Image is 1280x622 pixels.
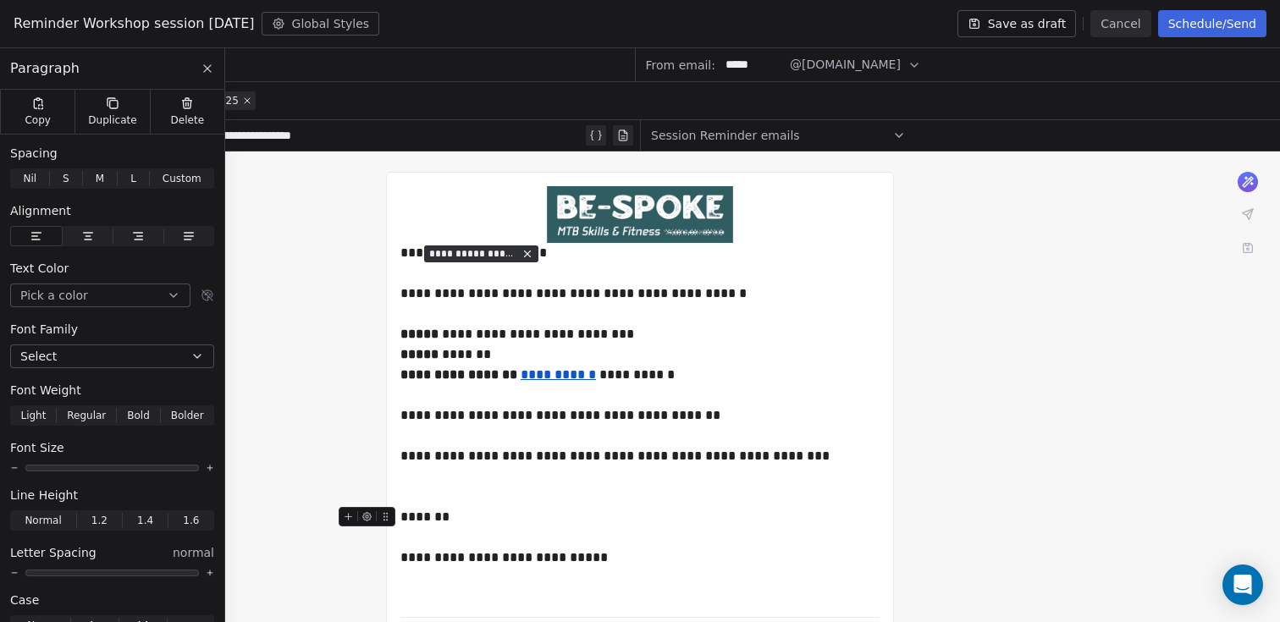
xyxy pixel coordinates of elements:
[10,260,69,277] span: Text Color
[10,202,71,219] span: Alignment
[790,56,901,74] span: @[DOMAIN_NAME]
[127,408,150,423] span: Bold
[163,171,201,186] span: Custom
[63,171,69,186] span: S
[67,408,106,423] span: Regular
[23,171,36,186] span: Nil
[262,12,380,36] button: Global Styles
[10,592,39,608] span: Case
[173,544,214,561] span: normal
[10,145,58,162] span: Spacing
[130,171,136,186] span: L
[14,14,255,34] span: Reminder Workshop session [DATE]
[10,58,80,79] span: Paragraph
[183,513,199,528] span: 1.6
[1222,564,1263,605] div: Open Intercom Messenger
[96,171,104,186] span: M
[10,487,78,504] span: Line Height
[10,321,78,338] span: Font Family
[88,113,136,127] span: Duplicate
[1158,10,1266,37] button: Schedule/Send
[646,57,715,74] span: From email:
[20,408,46,423] span: Light
[1090,10,1150,37] button: Cancel
[137,513,153,528] span: 1.4
[10,283,190,307] button: Pick a color
[10,544,97,561] span: Letter Spacing
[957,10,1077,37] button: Save as draft
[25,513,61,528] span: Normal
[91,513,108,528] span: 1.2
[20,348,57,365] span: Select
[651,127,800,144] span: Session Reminder emails
[10,439,64,456] span: Font Size
[10,382,81,399] span: Font Weight
[171,408,204,423] span: Bolder
[171,113,205,127] span: Delete
[25,113,51,127] span: Copy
